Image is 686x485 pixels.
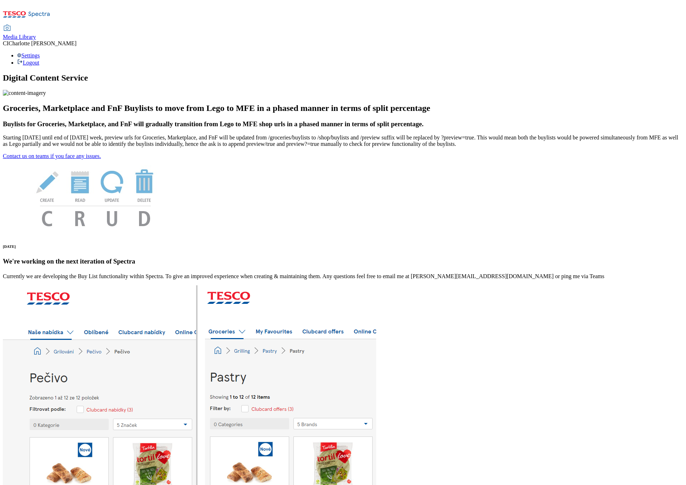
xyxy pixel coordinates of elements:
p: Starting [DATE] until end of [DATE] week, preview urls for Groceries, Marketplace, and FnF will b... [3,134,683,147]
span: Charlotte [PERSON_NAME] [9,40,77,46]
a: Logout [17,60,39,66]
h3: We're working on the next iteration of Spectra [3,257,683,265]
h6: [DATE] [3,244,683,249]
a: Media Library [3,25,36,40]
h1: Digital Content Service [3,73,683,83]
h2: Groceries, Marketplace and FnF Buylists to move from Lego to MFE in a phased manner in terms of s... [3,103,683,113]
span: Media Library [3,34,36,40]
span: CI [3,40,9,46]
img: News Image [3,159,188,234]
img: content-imagery [3,90,46,96]
a: Contact us on teams if you face any issues. [3,153,101,159]
a: Settings [17,52,40,58]
h3: Buylists for Groceries, Marketplace, and FnF will gradually transition from Lego to MFE shop urls... [3,120,683,128]
p: Currently we are developing the Buy List functionality within Spectra. To give an improved experi... [3,273,683,280]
